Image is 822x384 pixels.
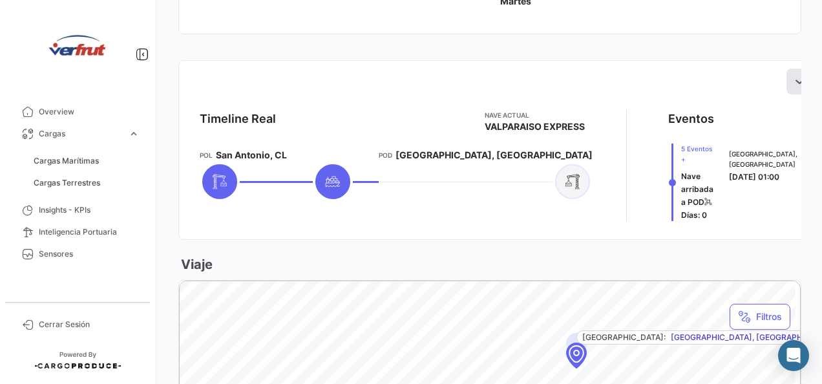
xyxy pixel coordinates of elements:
[10,101,145,123] a: Overview
[566,343,587,368] div: Map marker
[128,128,140,140] span: expand_more
[379,150,392,160] app-card-info-title: POD
[39,128,123,140] span: Cargas
[39,248,140,260] span: Sensores
[681,144,713,164] span: 5 Eventos +
[681,210,707,220] span: Días: 0
[778,340,809,371] div: Abrir Intercom Messenger
[39,226,140,238] span: Inteligencia Portuaria
[34,177,100,189] span: Cargas Terrestres
[10,243,145,265] a: Sensores
[178,255,213,273] h3: Viaje
[39,319,140,330] span: Cerrar Sesión
[45,16,110,80] img: verfrut.png
[200,110,276,128] div: Timeline Real
[729,172,779,182] span: [DATE] 01:00
[39,106,140,118] span: Overview
[729,149,797,169] span: [GEOGRAPHIC_DATA], [GEOGRAPHIC_DATA]
[10,221,145,243] a: Inteligencia Portuaria
[39,204,140,216] span: Insights - KPIs
[730,304,790,330] button: Filtros
[34,155,99,167] span: Cargas Marítimas
[216,149,287,162] span: San Antonio, CL
[485,120,585,133] span: VALPARAISO EXPRESS
[668,110,714,128] div: Eventos
[485,110,585,120] app-card-info-title: Nave actual
[200,150,213,160] app-card-info-title: POL
[28,151,145,171] a: Cargas Marítimas
[28,173,145,193] a: Cargas Terrestres
[395,149,593,162] span: [GEOGRAPHIC_DATA], [GEOGRAPHIC_DATA]
[10,199,145,221] a: Insights - KPIs
[681,171,713,207] span: Nave arribada a POD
